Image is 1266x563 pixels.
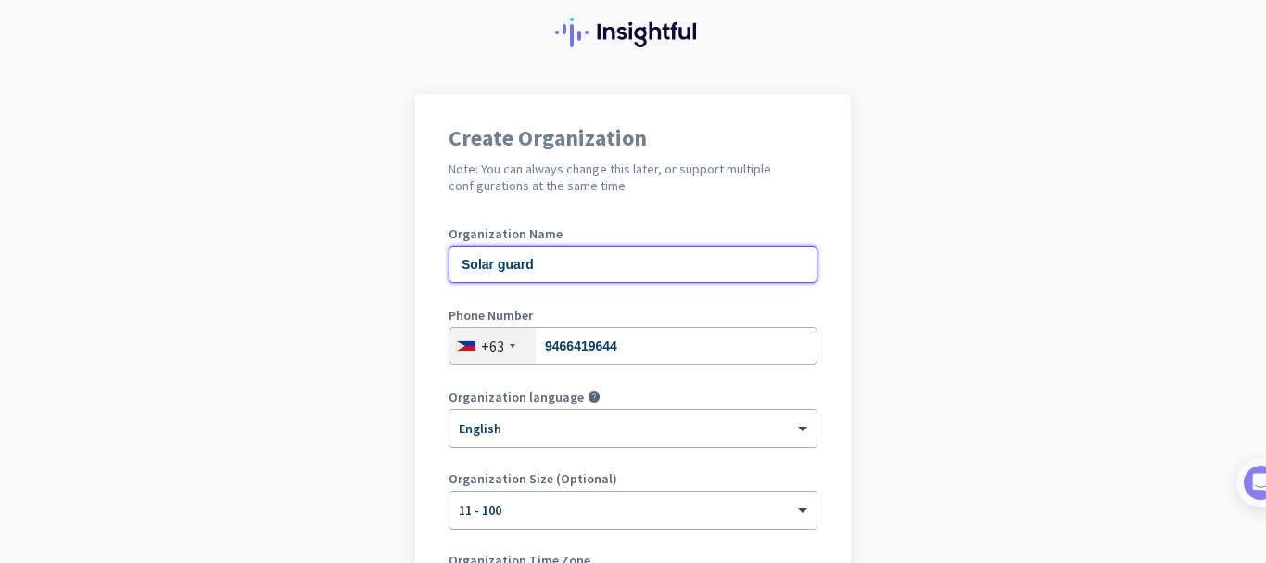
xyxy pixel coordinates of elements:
[449,127,817,149] h1: Create Organization
[449,327,817,365] input: 2 3234 5678
[481,337,504,355] div: +63
[555,18,711,47] img: Insightful
[449,160,817,194] h2: Note: You can always change this later, or support multiple configurations at the same time
[449,390,584,403] label: Organization language
[449,309,817,322] label: Phone Number
[588,390,601,403] i: help
[449,472,817,485] label: Organization Size (Optional)
[449,227,817,240] label: Organization Name
[449,246,817,283] input: What is the name of your organization?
